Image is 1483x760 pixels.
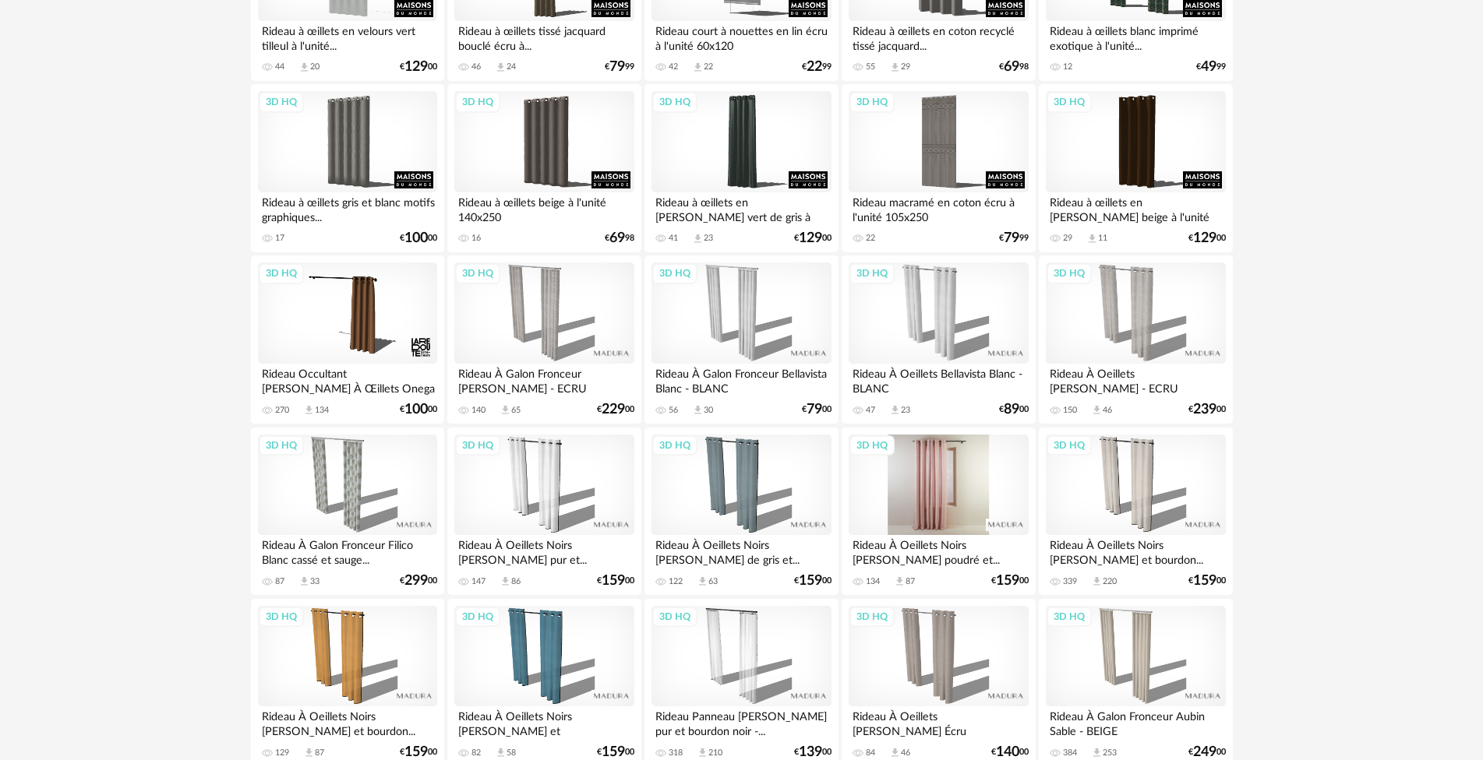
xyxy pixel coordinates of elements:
[901,62,910,72] div: 29
[310,62,320,72] div: 20
[400,575,437,586] div: € 00
[455,435,500,456] div: 3D HQ
[692,404,704,416] span: Download icon
[889,747,901,758] span: Download icon
[455,607,500,627] div: 3D HQ
[1047,92,1092,112] div: 3D HQ
[651,535,831,566] div: Rideau À Oeillets Noirs [PERSON_NAME] de gris et...
[602,747,625,758] span: 159
[802,62,832,72] div: € 99
[1063,62,1072,72] div: 12
[1046,21,1225,52] div: Rideau à œillets blanc imprimé exotique à l'unité...
[996,747,1019,758] span: 140
[511,576,521,587] div: 86
[692,233,704,245] span: Download icon
[495,62,507,73] span: Download icon
[258,21,437,52] div: Rideau à œillets en velours vert tilleul à l'unité...
[404,404,428,415] span: 100
[996,575,1019,586] span: 159
[1063,405,1077,416] div: 150
[999,62,1029,72] div: € 98
[258,364,437,395] div: Rideau Occultant [PERSON_NAME] À Œillets Onega
[259,92,304,112] div: 3D HQ
[849,263,895,283] div: 3D HQ
[866,233,875,244] div: 22
[842,255,1035,424] a: 3D HQ Rideau À Oeillets Bellavista Blanc - BLANC 47 Download icon 23 €8900
[651,192,831,223] div: Rideau à œillets en [PERSON_NAME] vert de gris à l'unité...
[251,255,444,424] a: 3D HQ Rideau Occultant [PERSON_NAME] À Œillets Onega 270 Download icon 134 €10000
[258,192,437,223] div: Rideau à œillets gris et blanc motifs graphiques...
[799,233,822,244] span: 129
[849,706,1028,737] div: Rideau À Oeillets [PERSON_NAME] Écru multicolore...
[400,62,437,72] div: € 00
[251,84,444,252] a: 3D HQ Rideau à œillets gris et blanc motifs graphiques... 17 €10000
[999,233,1029,244] div: € 99
[454,21,634,52] div: Rideau à œillets tissé jacquard bouclé écru à...
[400,404,437,415] div: € 00
[697,747,708,758] span: Download icon
[669,62,678,72] div: 42
[652,263,697,283] div: 3D HQ
[471,233,481,244] div: 16
[842,84,1035,252] a: 3D HQ Rideau macramé en coton écru à l'unité 105x250 22 €7999
[866,405,875,416] div: 47
[605,233,634,244] div: € 98
[404,575,428,586] span: 299
[807,62,822,72] span: 22
[447,255,641,424] a: 3D HQ Rideau À Galon Fronceur [PERSON_NAME] - ECRU 140 Download icon 65 €22900
[704,405,713,416] div: 30
[275,233,284,244] div: 17
[471,405,486,416] div: 140
[692,62,704,73] span: Download icon
[251,427,444,596] a: 3D HQ Rideau À Galon Fronceur Filico Blanc cassé et sauge... 87 Download icon 33 €29900
[866,748,875,758] div: 84
[298,62,310,73] span: Download icon
[866,576,880,587] div: 134
[1046,364,1225,395] div: Rideau À Oeillets [PERSON_NAME] - ECRU
[849,535,1028,566] div: Rideau À Oeillets Noirs [PERSON_NAME] poudré et...
[802,404,832,415] div: € 00
[849,92,895,112] div: 3D HQ
[275,748,289,758] div: 129
[275,576,284,587] div: 87
[1004,62,1019,72] span: 69
[1091,747,1103,758] span: Download icon
[259,435,304,456] div: 3D HQ
[849,21,1028,52] div: Rideau à œillets en coton recyclé tissé jacquard...
[1046,192,1225,223] div: Rideau à œillets en [PERSON_NAME] beige à l'unité 130x300
[794,575,832,586] div: € 00
[507,62,516,72] div: 24
[1047,263,1092,283] div: 3D HQ
[1188,747,1226,758] div: € 00
[1091,575,1103,587] span: Download icon
[1004,233,1019,244] span: 79
[404,233,428,244] span: 100
[991,575,1029,586] div: € 00
[794,233,832,244] div: € 00
[991,747,1029,758] div: € 00
[1188,575,1226,586] div: € 00
[495,747,507,758] span: Download icon
[849,364,1028,395] div: Rideau À Oeillets Bellavista Blanc - BLANC
[455,263,500,283] div: 3D HQ
[454,535,634,566] div: Rideau À Oeillets Noirs [PERSON_NAME] pur et...
[1046,706,1225,737] div: Rideau À Galon Fronceur Aubin Sable - BEIGE
[597,575,634,586] div: € 00
[1103,405,1112,416] div: 46
[906,576,915,587] div: 87
[258,706,437,737] div: Rideau À Oeillets Noirs [PERSON_NAME] et bourdon...
[669,748,683,758] div: 318
[849,435,895,456] div: 3D HQ
[455,92,500,112] div: 3D HQ
[889,62,901,73] span: Download icon
[866,62,875,72] div: 55
[400,747,437,758] div: € 00
[507,748,516,758] div: 58
[404,747,428,758] span: 159
[1046,535,1225,566] div: Rideau À Oeillets Noirs [PERSON_NAME] et bourdon...
[597,404,634,415] div: € 00
[842,427,1035,596] a: 3D HQ Rideau À Oeillets Noirs [PERSON_NAME] poudré et... 134 Download icon 87 €15900
[315,748,324,758] div: 87
[889,404,901,416] span: Download icon
[471,748,481,758] div: 82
